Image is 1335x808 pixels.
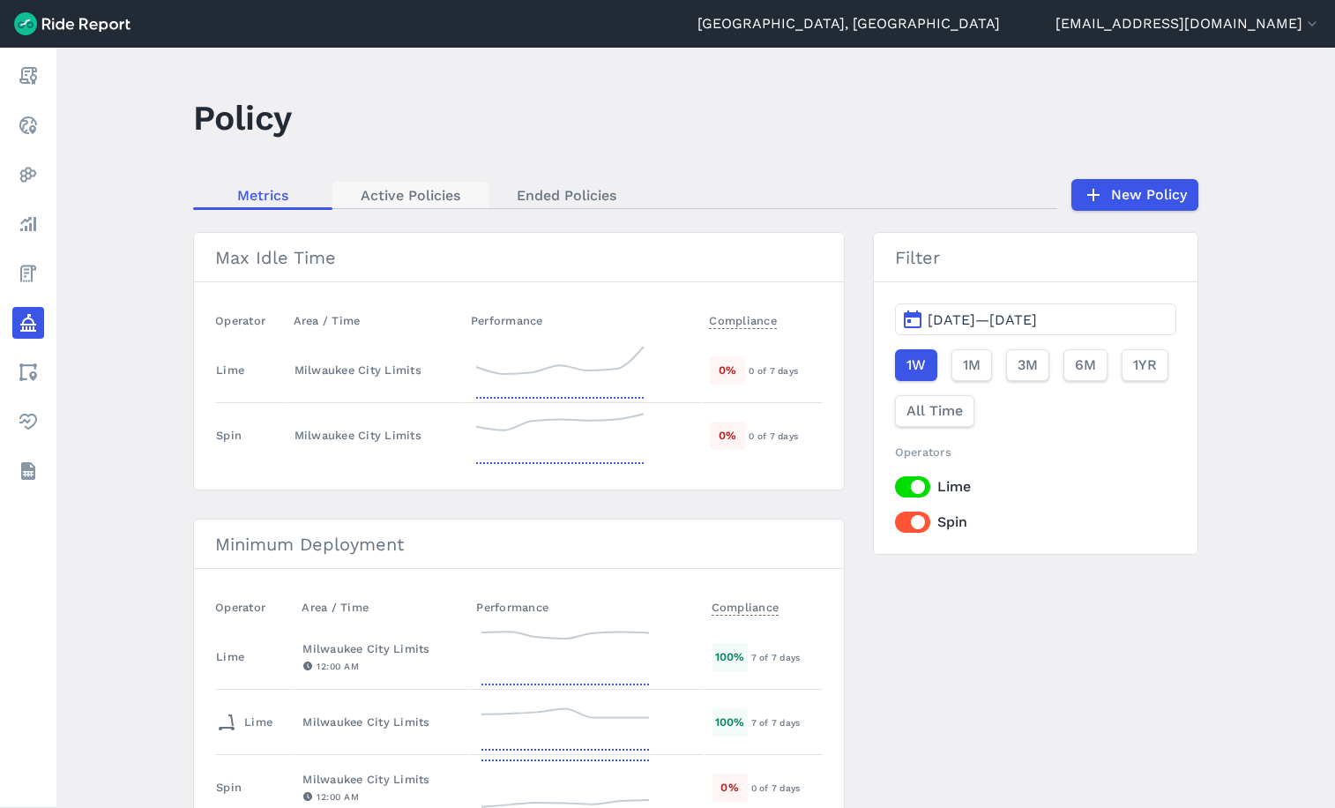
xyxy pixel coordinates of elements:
[295,590,469,625] th: Area / Time
[751,714,822,730] div: 7 of 7 days
[963,355,981,376] span: 1M
[874,233,1197,282] h3: Filter
[295,427,456,444] div: Milwaukee City Limits
[193,182,332,208] a: Metrics
[1006,349,1049,381] button: 3M
[12,60,44,92] a: Report
[749,428,821,444] div: 0 of 7 days
[302,658,461,674] div: 12:00 AM
[216,362,244,378] div: Lime
[1063,349,1108,381] button: 6M
[216,648,244,665] div: Lime
[302,640,461,657] div: Milwaukee City Limits
[14,12,131,35] img: Ride Report
[302,771,461,788] div: Milwaukee City Limits
[1018,355,1038,376] span: 3M
[302,789,461,804] div: 12:00 AM
[749,363,821,378] div: 0 of 7 days
[12,455,44,487] a: Datasets
[712,643,748,670] div: 100 %
[895,303,1176,335] button: [DATE]—[DATE]
[12,307,44,339] a: Policy
[1071,179,1198,211] a: New Policy
[906,355,926,376] span: 1W
[12,258,44,289] a: Fees
[895,476,1176,498] label: Lime
[12,159,44,191] a: Heatmaps
[12,208,44,240] a: Analyze
[1055,13,1321,34] button: [EMAIL_ADDRESS][DOMAIN_NAME]
[295,362,456,378] div: Milwaukee City Limits
[216,427,242,444] div: Spin
[895,349,937,381] button: 1W
[1075,355,1096,376] span: 6M
[751,780,822,796] div: 0 of 7 days
[751,649,822,665] div: 7 of 7 days
[194,233,844,282] h3: Max Idle Time
[12,406,44,438] a: Health
[712,774,748,801] div: 0 %
[895,512,1176,533] label: Spin
[906,400,963,422] span: All Time
[895,395,974,427] button: All Time
[302,714,461,730] div: Milwaukee City Limits
[332,182,489,208] a: Active Policies
[928,311,1037,328] span: [DATE]—[DATE]
[12,109,44,141] a: Realtime
[697,13,1000,34] a: [GEOGRAPHIC_DATA], [GEOGRAPHIC_DATA]
[712,708,748,736] div: 100 %
[216,708,272,737] div: Lime
[489,182,645,208] a: Ended Policies
[469,590,704,625] th: Performance
[287,303,464,338] th: Area / Time
[1122,349,1168,381] button: 1YR
[951,349,992,381] button: 1M
[216,779,242,796] div: Spin
[193,94,292,142] h1: Policy
[712,595,779,616] span: Compliance
[194,520,844,569] h3: Minimum Deployment
[710,356,745,384] div: 0 %
[215,590,295,625] th: Operator
[710,422,745,449] div: 0 %
[215,303,287,338] th: Operator
[12,356,44,388] a: Areas
[895,445,951,459] span: Operators
[709,309,777,329] span: Compliance
[464,303,702,338] th: Performance
[1133,355,1157,376] span: 1YR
